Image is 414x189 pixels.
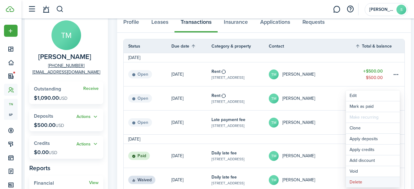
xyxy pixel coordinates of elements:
span: USD [49,149,57,156]
button: Apply deposits [346,134,400,144]
a: [EMAIL_ADDRESS][DOMAIN_NAME] [32,69,100,75]
a: $500.00$500.00 [355,62,392,86]
th: Sort [355,42,392,50]
button: Actions [76,141,99,148]
table-info-title: Daily late fee [211,150,237,156]
a: [DATE] [171,111,211,134]
img: TenantCloud [6,6,14,12]
avatar-text: TM [269,175,279,185]
p: [DATE] [171,71,183,78]
p: [DATE] [171,95,183,102]
a: TM[PERSON_NAME] [269,86,355,110]
span: Outstanding [34,85,61,92]
a: Paid [124,144,171,168]
a: [DATE] [171,86,211,110]
a: Mark as paid [346,101,400,112]
span: USD [59,95,68,102]
th: Status [124,43,171,49]
a: Rent[STREET_ADDRESS] [211,86,269,110]
a: tn [4,99,18,109]
a: Notifications [40,2,52,17]
th: Contact [269,43,355,49]
a: View [89,180,99,185]
span: Stephen [369,7,394,12]
a: $500.00$500.00 [355,86,392,110]
p: $0.00 [34,149,57,155]
table-profile-info-text: [PERSON_NAME] [282,96,315,101]
widget-stats-title: Financial [34,180,89,186]
button: Open menu [76,141,99,148]
status: Waived [128,176,155,184]
button: Add discount [346,155,400,166]
a: [DATE] [171,62,211,86]
a: TM[PERSON_NAME] [269,62,355,86]
a: Rent[STREET_ADDRESS] [211,62,269,86]
a: sp [4,109,18,120]
status: Open [128,94,152,103]
td: [DATE] [124,136,145,142]
td: [DATE] [124,54,145,61]
table-info-title: Daily late fee [211,174,237,180]
button: Apply credits [346,145,400,155]
table-subtitle: [STREET_ADDRESS] [211,156,244,162]
span: Trey Mathis [38,53,91,61]
button: Edit [346,90,400,101]
a: Clone [346,123,400,133]
button: Open menu [4,25,18,37]
table-subtitle: [STREET_ADDRESS] [211,123,244,128]
table-profile-info-text: [PERSON_NAME] [282,178,315,183]
p: $500.00 [34,122,64,128]
table-amount-description: $500.00 [366,74,383,81]
button: Open resource center [345,4,355,15]
p: [DATE] [171,153,183,159]
a: Receive [83,86,99,91]
p: [DATE] [171,177,183,183]
status: Open [128,118,152,127]
button: Delete [346,177,400,187]
a: Insurance [218,14,254,33]
status: Paid [128,152,150,160]
a: Requests [296,14,331,33]
th: Sort [171,42,211,50]
span: Credits [34,140,50,147]
avatar-text: TM [269,69,279,79]
avatar-text: TM [269,151,279,161]
a: Open [124,86,171,110]
avatar-text: TM [269,94,279,103]
button: Open sidebar [26,3,38,15]
a: Applications [254,14,296,33]
avatar-text: TM [51,20,81,50]
span: USD [55,122,64,129]
a: [PHONE_NUMBER] [48,62,84,69]
button: Actions [76,113,99,120]
p: $1,090.00 [34,95,68,101]
table-subtitle: [STREET_ADDRESS] [211,180,244,186]
a: Messaging [331,2,342,17]
table-subtitle: [STREET_ADDRESS] [211,75,244,80]
table-info-title: Rent [211,68,220,75]
a: Daily late fee[STREET_ADDRESS] [211,144,269,168]
span: Deposits [34,112,53,120]
a: Leases [145,14,174,33]
table-profile-info-text: [PERSON_NAME] [282,120,315,125]
a: TM[PERSON_NAME] [269,111,355,134]
a: Open [124,111,171,134]
button: Search [56,4,64,15]
a: Profile [117,14,145,33]
a: Open [124,62,171,86]
panel-main-subtitle: Reports [29,163,103,173]
avatar-text: TM [269,118,279,128]
table-subtitle: [STREET_ADDRESS] [211,99,244,104]
a: Late payment fee[STREET_ADDRESS] [211,111,269,134]
a: TM[PERSON_NAME] [269,144,355,168]
a: [DATE] [171,144,211,168]
button: Open menu [76,113,99,120]
button: Void [346,166,400,177]
table-profile-info-text: [PERSON_NAME] [282,72,315,77]
th: Category & property [211,43,269,49]
table-amount-title: $500.00 [363,68,383,74]
table-info-title: Rent [211,92,220,99]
